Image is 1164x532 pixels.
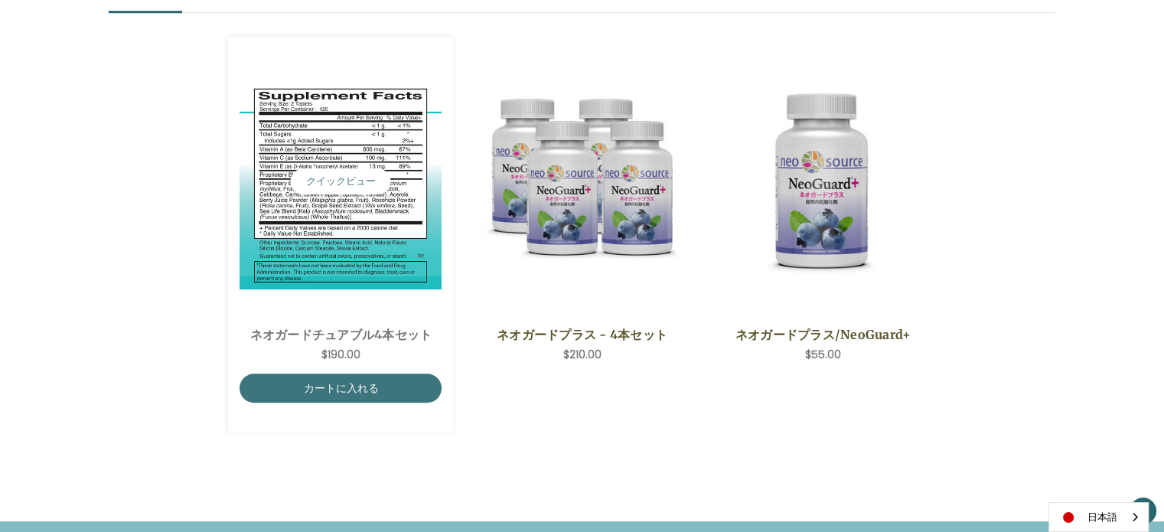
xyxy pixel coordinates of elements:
a: ネオガードプラス - 4本セット [489,325,674,344]
img: ネオガードプラス - 4本セット [481,80,683,282]
span: $190.00 [321,347,360,362]
a: NeoGuard Plus - 4 Save Set,$210.00 [481,48,683,315]
a: NeoGuard Plus,$55.00 [722,48,924,315]
a: カートに入れる [240,374,442,403]
span: $55.00 [805,347,841,362]
a: ネオガードチュアブル4本セット [248,325,433,344]
img: ネオガードプラス/NeoGuard+ [722,80,924,282]
a: ネオガードプラス/NeoGuard+ [730,325,915,344]
aside: Language selected: 日本語 [1048,502,1149,532]
button: クイックビュー [291,168,391,194]
a: 日本語 [1049,503,1148,531]
div: Language [1048,502,1149,532]
span: $210.00 [562,347,601,362]
a: NeoGuard Chewable 4 Save Set,$190.00 [240,48,442,315]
